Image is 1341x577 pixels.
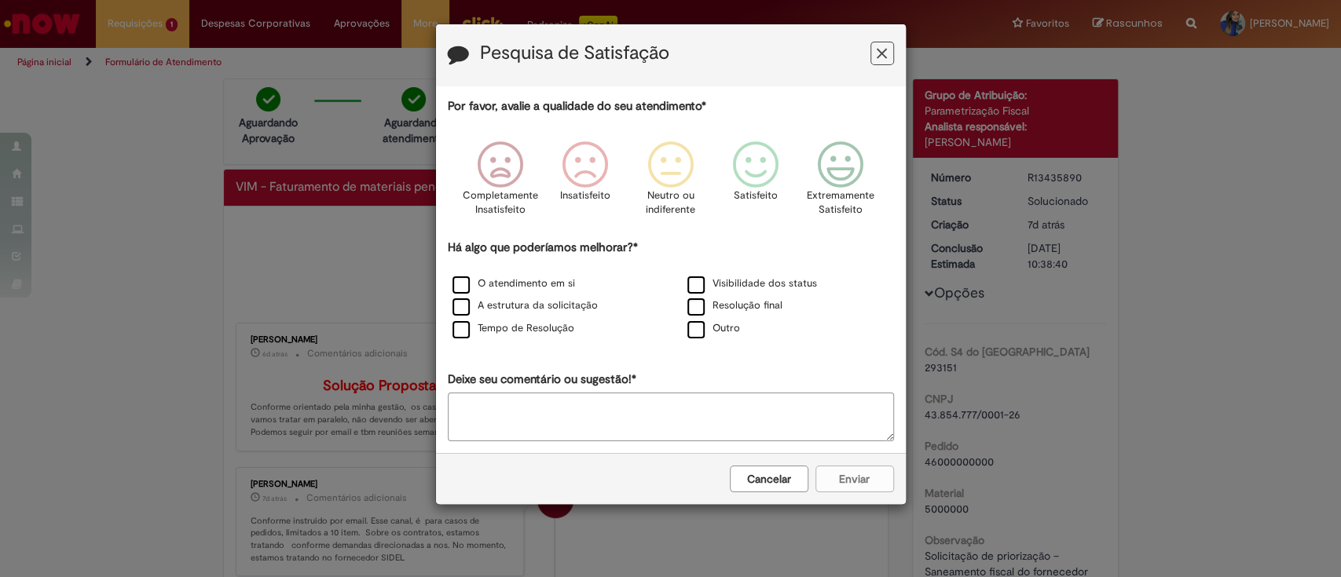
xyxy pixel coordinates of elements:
[801,130,881,237] div: Extremamente Satisfeito
[734,188,778,203] p: Satisfeito
[687,321,740,336] label: Outro
[642,188,698,217] p: Neutro ou indiferente
[730,466,808,492] button: Cancelar
[545,130,625,237] div: Insatisfeito
[463,188,538,217] p: Completamente Insatisfeito
[460,130,540,237] div: Completamente Insatisfeito
[452,298,598,313] label: A estrutura da solicitação
[716,130,796,237] div: Satisfeito
[448,371,636,388] label: Deixe seu comentário ou sugestão!*
[452,276,575,291] label: O atendimento em si
[448,239,894,341] div: Há algo que poderíamos melhorar?*
[448,98,706,115] label: Por favor, avalie a qualidade do seu atendimento*
[480,43,669,64] label: Pesquisa de Satisfação
[687,276,817,291] label: Visibilidade dos status
[452,321,574,336] label: Tempo de Resolução
[687,298,782,313] label: Resolução final
[807,188,874,217] p: Extremamente Satisfeito
[630,130,710,237] div: Neutro ou indiferente
[560,188,610,203] p: Insatisfeito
